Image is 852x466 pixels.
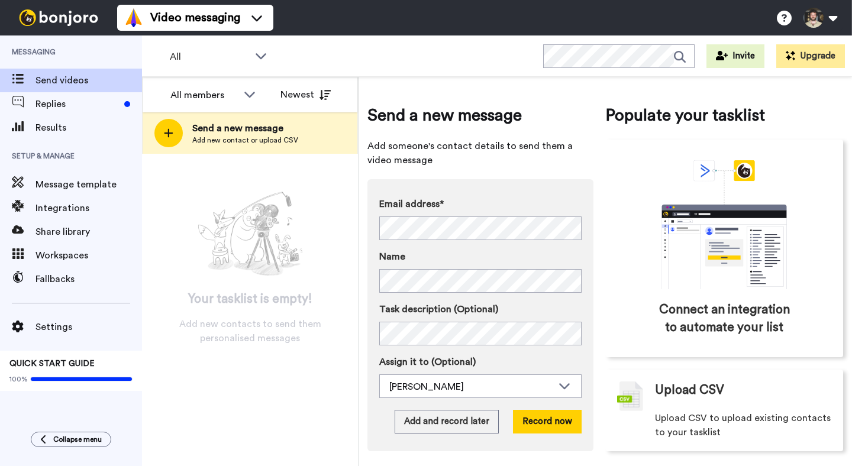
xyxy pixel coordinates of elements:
span: Replies [35,97,120,111]
span: Add new contacts to send them personalised messages [160,317,340,345]
img: bj-logo-header-white.svg [14,9,103,26]
span: Upload CSV [655,381,724,399]
span: QUICK START GUIDE [9,360,95,368]
span: Settings [35,320,142,334]
span: Name [379,250,405,264]
img: vm-color.svg [124,8,143,27]
span: Connect an integration to automate your list [656,301,793,336]
span: Message template [35,177,142,192]
span: All [170,50,249,64]
span: Collapse menu [53,435,102,444]
span: Your tasklist is empty! [188,290,312,308]
button: Upgrade [776,44,845,68]
span: Send a new message [367,103,593,127]
span: Integrations [35,201,142,215]
div: animation [635,160,813,289]
span: Populate your tasklist [605,103,843,127]
span: Add someone's contact details to send them a video message [367,139,593,167]
span: Results [35,121,142,135]
span: Workspaces [35,248,142,263]
button: Add and record later [395,410,499,433]
div: [PERSON_NAME] [389,380,553,394]
button: Record now [513,410,582,433]
span: Upload CSV to upload existing contacts to your tasklist [655,411,831,439]
span: Send videos [35,73,142,88]
div: All members [170,88,238,102]
button: Newest [272,83,340,106]
button: Invite [706,44,764,68]
label: Assign it to (Optional) [379,355,582,369]
span: Fallbacks [35,272,142,286]
img: csv-grey.png [617,381,643,411]
span: Add new contact or upload CSV [192,135,298,145]
label: Task description (Optional) [379,302,582,316]
button: Collapse menu [31,432,111,447]
img: ready-set-action.png [191,187,309,281]
span: Send a new message [192,121,298,135]
span: 100% [9,374,28,384]
span: Share library [35,225,142,239]
span: Video messaging [150,9,240,26]
label: Email address* [379,197,582,211]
